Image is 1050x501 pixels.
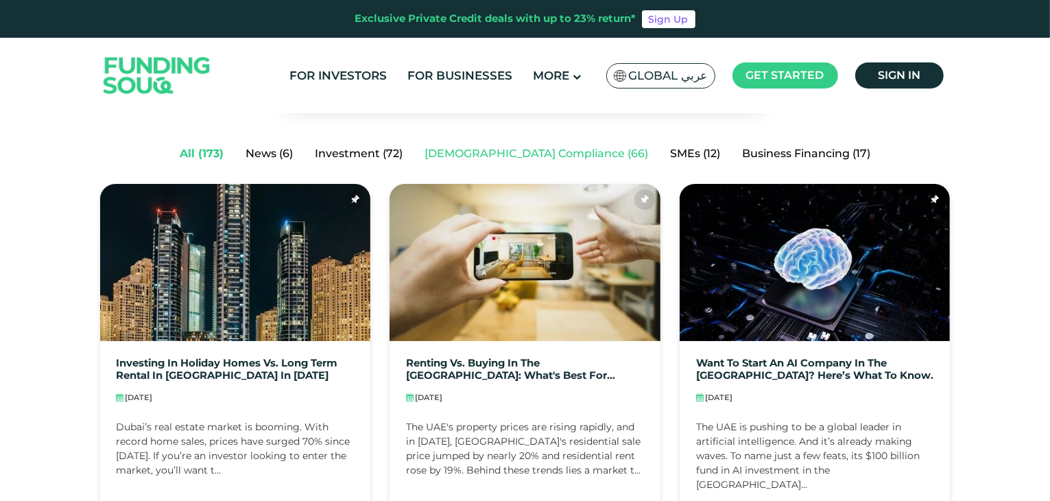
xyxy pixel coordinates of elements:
div: The UAE is pushing to be a global leader in artificial intelligence. And it’s already making wave... [696,420,934,489]
img: SA Flag [614,70,626,82]
div: The UAE's property prices are rising rapidly, and in [DATE], [GEOGRAPHIC_DATA]'s residential sale... [406,420,644,489]
a: For Investors [286,65,390,87]
span: Get started [746,69,824,82]
a: For Businesses [404,65,516,87]
a: SMEs (12) [659,140,731,167]
span: [DATE] [126,393,153,402]
span: Global عربي [629,68,708,84]
span: [DATE] [705,393,732,402]
a: News (6) [235,140,304,167]
div: Exclusive Private Credit deals with up to 23% return* [355,11,636,27]
a: Investment (72) [304,140,414,167]
a: Want To Start an AI Company in the [GEOGRAPHIC_DATA]? Here’s What To Know. [696,358,934,382]
a: All (173) [169,140,235,167]
img: Can Foreigners Fully Own an AI Company in the UAE? [680,184,951,341]
a: [DEMOGRAPHIC_DATA] Compliance (66) [414,140,659,167]
span: [DATE] [415,393,442,402]
span: Sign in [878,69,920,82]
span: More [533,69,569,82]
div: Dubai’s real estate market is booming. With record home sales, prices have surged 70% since [DATE... [117,420,355,489]
a: Business Financing (17) [731,140,881,167]
a: Renting vs. Buying in the [GEOGRAPHIC_DATA]: What's Best for Expats in [DATE]? [406,358,644,382]
a: Investing in Holiday Homes vs. Long Term Rental in [GEOGRAPHIC_DATA] in [DATE] [117,358,355,382]
img: Renting vs. Buying in Dubai [390,184,660,341]
img: Holiday Homes vs. Long Term Rental in Dubai [100,184,371,341]
img: Logo [90,41,224,110]
a: Sign Up [642,10,695,28]
a: Sign in [855,62,944,89]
